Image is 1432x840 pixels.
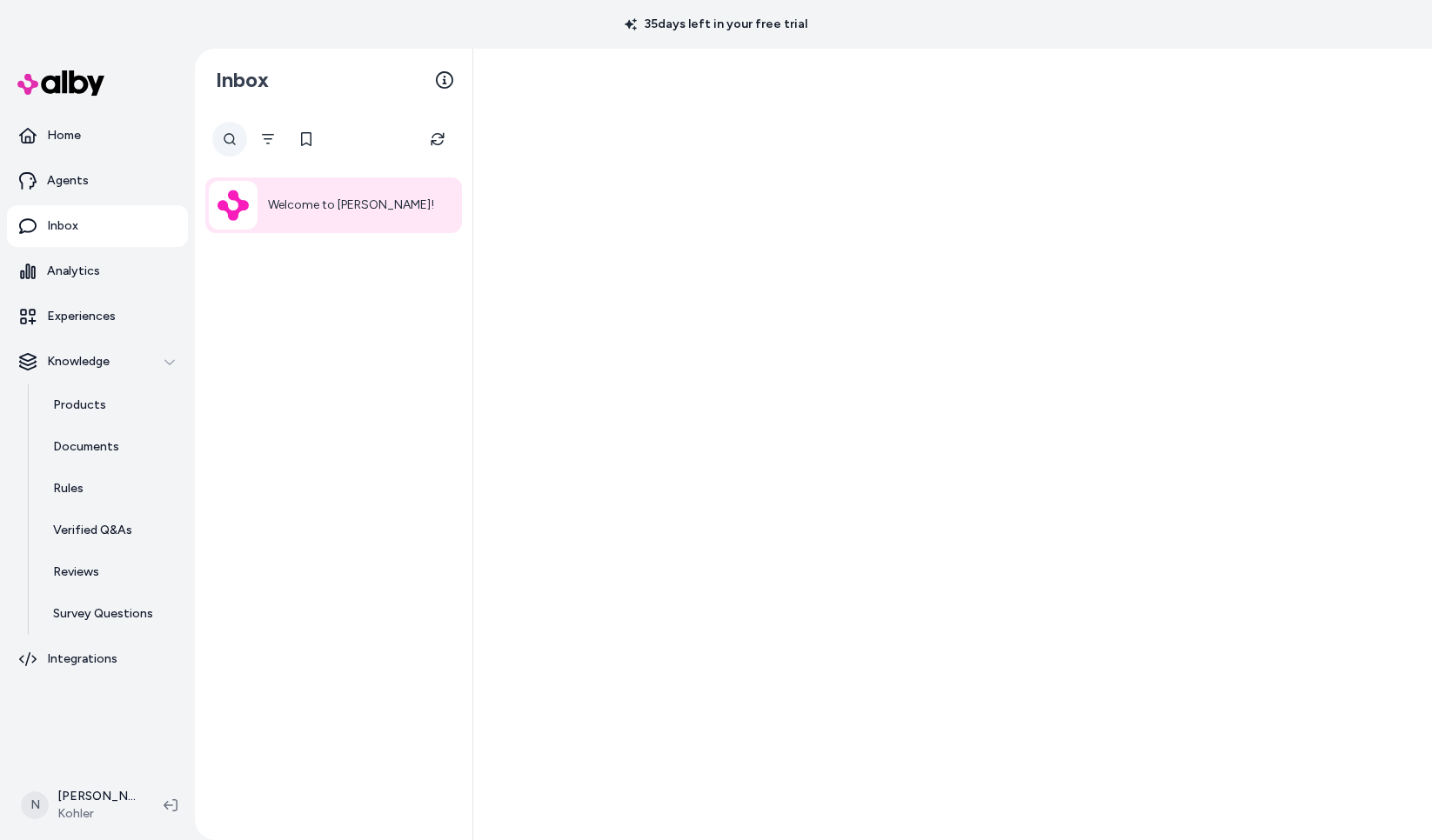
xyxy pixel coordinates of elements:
[47,217,78,235] p: Inbox
[53,480,84,497] p: Rules
[7,205,188,247] a: Inbox
[21,791,49,819] span: N
[53,605,153,623] p: Survey Questions
[53,522,132,539] p: Verified Q&As
[420,122,455,157] button: Refresh
[47,263,100,280] p: Analytics
[47,308,116,325] p: Experiences
[251,122,285,157] button: Filter
[53,563,99,581] p: Reviews
[53,438,119,456] p: Documents
[36,551,188,593] a: Reviews
[17,70,104,96] img: alby Logo
[57,788,136,805] p: [PERSON_NAME]
[36,593,188,635] a: Survey Questions
[7,638,188,680] a: Integrations
[53,397,106,414] p: Products
[36,384,188,426] a: Products
[47,650,117,668] p: Integrations
[7,160,188,202] a: Agents
[36,510,188,551] a: Verified Q&As
[7,296,188,337] a: Experiences
[57,805,136,823] span: Kohler
[7,115,188,157] a: Home
[47,127,81,144] p: Home
[10,777,150,833] button: N[PERSON_NAME]Kohler
[36,426,188,468] a: Documents
[614,16,818,33] p: 35 days left in your free trial
[217,190,249,222] img: Alby
[47,172,89,190] p: Agents
[216,67,269,93] h2: Inbox
[36,468,188,510] a: Rules
[7,341,188,383] button: Knowledge
[47,353,110,370] p: Knowledge
[268,195,434,216] p: Welcome to [PERSON_NAME]!
[7,250,188,292] a: Analytics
